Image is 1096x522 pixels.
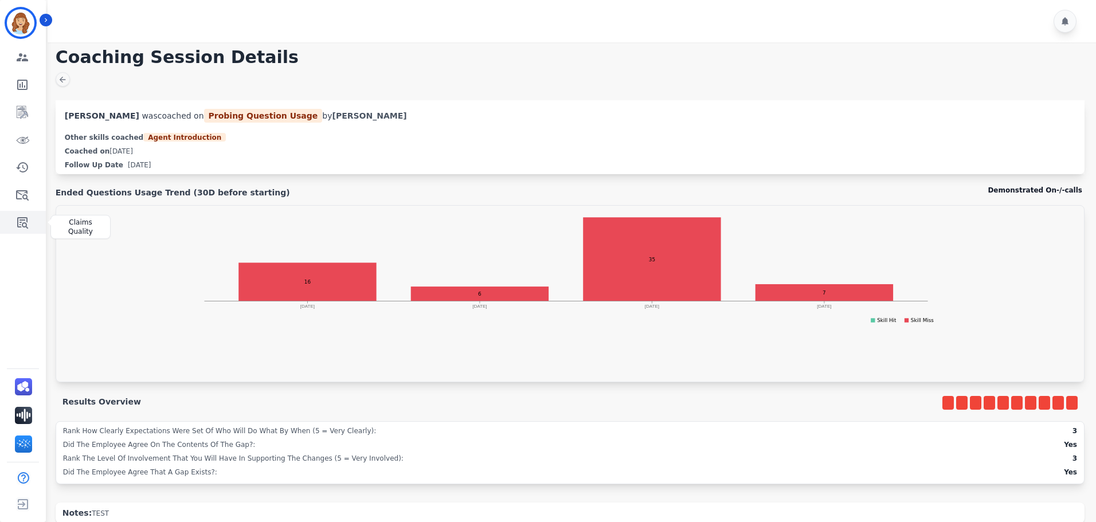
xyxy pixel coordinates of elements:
div: yes [1064,468,1077,477]
span: [PERSON_NAME] [65,111,139,120]
div: was coached on by [65,109,407,121]
span: Agent Introduction [143,133,226,142]
text: 6 [478,291,482,297]
span: [PERSON_NAME] [332,111,406,120]
div: 3 [1072,426,1077,435]
text: 16 [304,279,311,285]
text: [DATE] [300,304,315,309]
div: [DATE] [128,160,151,170]
span: [DATE] [109,147,133,155]
div: Demonstrated On - / - calls [988,186,1082,198]
div: 3 [1072,454,1077,463]
div: Coached on [65,147,1080,156]
div: Ended Questions Usage Trend ( 30 D before starting) [56,186,290,198]
img: Bordered avatar [7,9,34,37]
div: Did the employee agree that a gap exists? : [63,468,217,477]
div: Other skills coached [65,133,1080,142]
text: [DATE] [817,304,831,309]
div: Did the employee agree on the contents of the gap? : [63,440,256,449]
text: 35 [649,257,655,262]
span: Probing Question Usage [204,109,323,123]
text: 7 [823,290,826,296]
div: yes [1064,440,1077,449]
text: [DATE] [644,304,659,309]
h1: Coaching Session Details [56,47,1085,68]
text: Skill Hit [877,317,897,323]
div: Rank the level of involvement that you will have in supporting the changes (5 = Very Involved) : [63,454,404,463]
text: [DATE] [472,304,487,309]
div: Rank how clearly expectations were set of who will do what by when (5 = Very Clearly) : [63,426,377,435]
span: TEST [92,509,109,517]
text: Skill Miss [911,317,934,323]
div: Results Overview [62,394,141,410]
div: Follow Up Date [65,160,123,170]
